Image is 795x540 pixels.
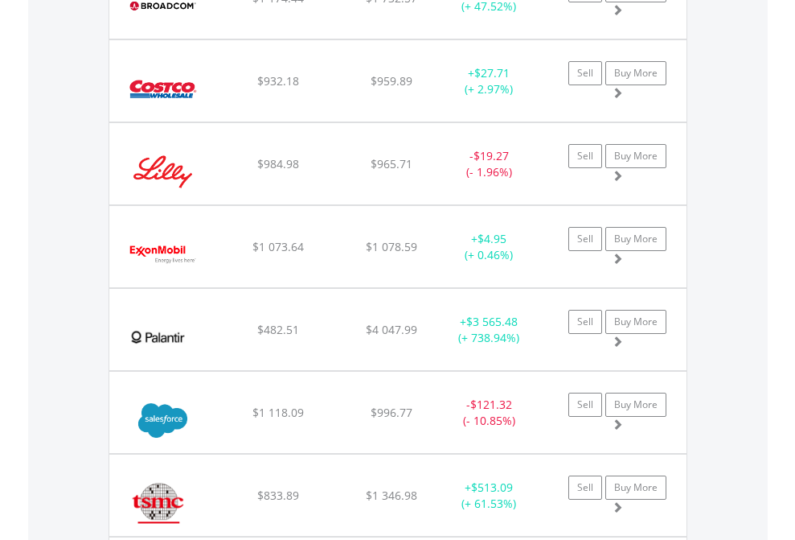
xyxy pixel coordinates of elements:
span: $965.71 [371,156,412,171]
a: Sell [568,61,602,85]
div: + (+ 738.94%) [439,314,539,346]
img: EQU.US.TSM.png [117,475,199,532]
div: - (- 10.85%) [439,397,539,429]
span: $4 047.99 [366,322,417,337]
span: $833.89 [257,488,299,503]
span: $3 565.48 [466,314,518,329]
a: Sell [568,144,602,168]
span: $19.27 [473,148,509,163]
img: EQU.US.PLTR.png [117,309,199,366]
div: - (- 1.96%) [439,148,539,180]
a: Sell [568,227,602,251]
img: EQU.US.LLY.png [117,143,208,200]
span: $959.89 [371,73,412,89]
span: $1 078.59 [366,239,417,254]
span: $482.51 [257,322,299,337]
img: EQU.US.XOM.png [117,226,208,283]
span: $121.32 [470,397,512,412]
span: $1 073.64 [252,239,304,254]
span: $1 118.09 [252,405,304,420]
a: Sell [568,476,602,500]
a: Sell [568,393,602,417]
a: Buy More [605,476,666,500]
img: EQU.US.CRM.png [117,392,208,449]
a: Buy More [605,61,666,85]
div: + (+ 0.46%) [439,231,539,263]
a: Sell [568,310,602,334]
span: $996.77 [371,405,412,420]
a: Buy More [605,144,666,168]
span: $4.95 [477,231,506,246]
div: + (+ 61.53%) [439,480,539,512]
span: $513.09 [471,480,513,495]
a: Buy More [605,310,666,334]
span: $932.18 [257,73,299,89]
a: Buy More [605,227,666,251]
span: $27.71 [474,65,510,80]
span: $1 346.98 [366,488,417,503]
span: $984.98 [257,156,299,171]
a: Buy More [605,393,666,417]
div: + (+ 2.97%) [439,65,539,97]
img: EQU.US.COST.png [117,60,208,117]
